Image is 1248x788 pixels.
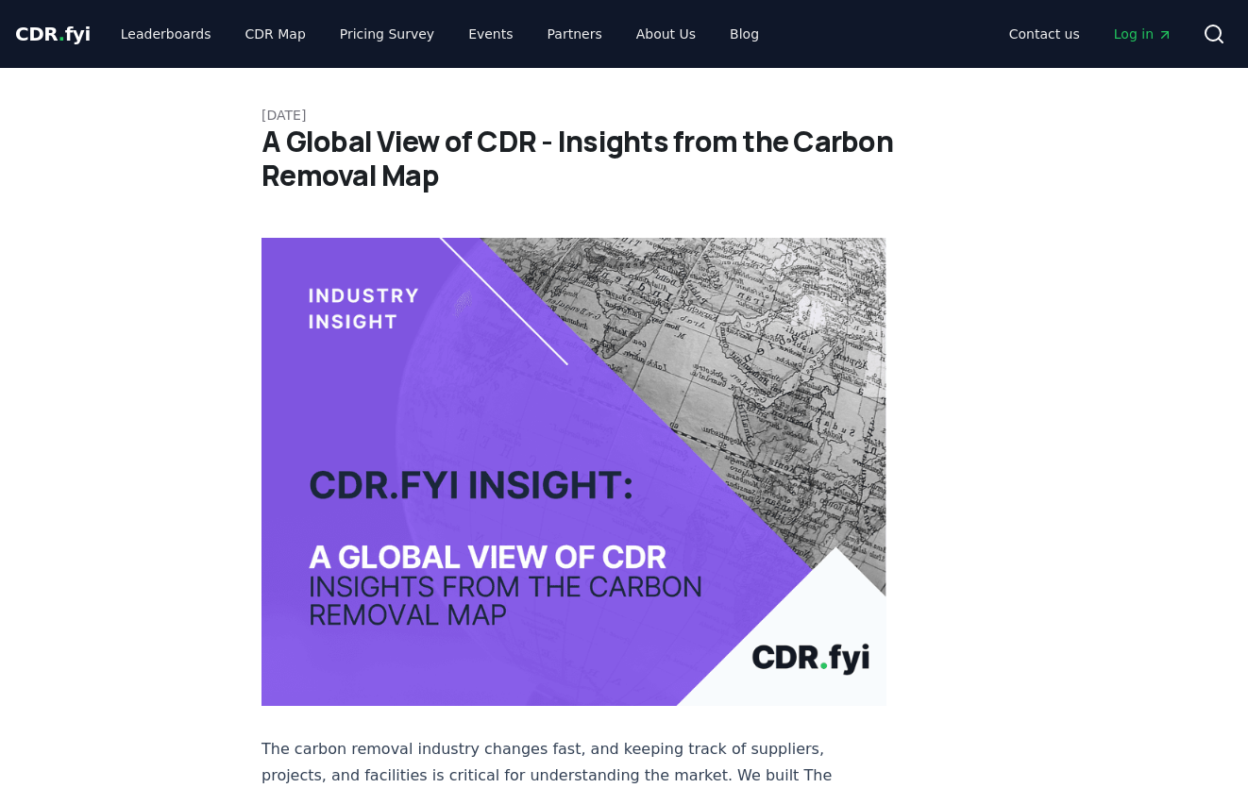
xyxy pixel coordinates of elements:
[230,17,321,51] a: CDR Map
[15,23,91,45] span: CDR fyi
[532,17,617,51] a: Partners
[1114,25,1172,43] span: Log in
[994,17,1188,51] nav: Main
[261,106,987,125] p: [DATE]
[261,238,886,706] img: blog post image
[15,21,91,47] a: CDR.fyi
[1099,17,1188,51] a: Log in
[715,17,774,51] a: Blog
[325,17,449,51] a: Pricing Survey
[59,23,65,45] span: .
[453,17,528,51] a: Events
[994,17,1095,51] a: Contact us
[261,125,987,193] h1: A Global View of CDR - Insights from the Carbon Removal Map
[621,17,711,51] a: About Us
[106,17,227,51] a: Leaderboards
[106,17,774,51] nav: Main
